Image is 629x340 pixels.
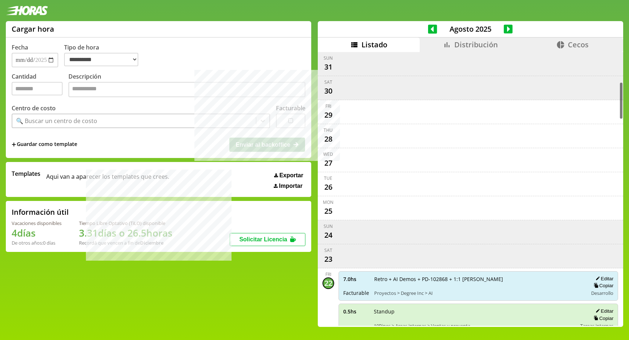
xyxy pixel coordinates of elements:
div: Vacaciones disponibles [12,220,62,226]
button: Editar [593,276,613,282]
div: Fri [325,103,331,109]
span: Desarrollo [591,290,613,296]
div: 25 [323,205,334,217]
span: Tareas internas [580,323,613,329]
span: Templates [12,170,40,178]
span: Importar [279,183,302,189]
button: Exportar [272,172,305,179]
div: De otros años: 0 días [12,240,62,246]
span: Retro + AI Demos + PD-102868 + 1:1 [PERSON_NAME] [374,276,583,282]
div: 27 [323,157,334,169]
div: 30 [323,85,334,97]
label: Centro de costo [12,104,56,112]
span: 10Pines > Areas internas > Ventas y preventa [374,323,575,329]
label: Fecha [12,43,28,51]
div: 23 [323,253,334,265]
div: Fri [325,271,331,277]
span: Solicitar Licencia [239,236,287,242]
div: Mon [323,199,333,205]
h1: 4 días [12,226,62,240]
div: Tue [324,175,332,181]
select: Tipo de hora [64,53,138,66]
span: Facturable [343,289,369,296]
label: Cantidad [12,72,68,99]
textarea: Descripción [68,82,305,97]
div: Sat [324,79,332,85]
label: Descripción [68,72,305,99]
div: Tiempo Libre Optativo (TiLO) disponible [79,220,173,226]
div: 22 [323,277,334,289]
div: Recordá que vencen a fin de [79,240,173,246]
div: 24 [323,229,334,241]
input: Cantidad [12,82,63,95]
div: 26 [323,181,334,193]
div: Thu [324,127,333,133]
div: Sun [324,223,333,229]
div: Wed [323,151,333,157]
div: Sat [324,247,332,253]
div: 29 [323,109,334,121]
button: Editar [593,308,613,314]
span: Proyectos > Degree Inc > AI [374,290,583,296]
div: Sun [324,55,333,61]
label: Tipo de hora [64,43,144,67]
span: + [12,141,16,149]
label: Facturable [276,104,305,112]
span: Cecos [568,40,589,50]
span: Listado [361,40,387,50]
span: 0.5 hs [343,308,369,315]
span: Agosto 2025 [437,24,504,34]
button: Solicitar Licencia [230,233,305,246]
div: 31 [323,61,334,73]
button: Copiar [592,282,613,289]
div: 🔍 Buscar un centro de costo [16,117,97,125]
h1: Cargar hora [12,24,54,34]
h2: Información útil [12,207,69,217]
img: logotipo [6,6,48,15]
span: Aqui van a aparecer los templates que crees. [46,170,169,189]
button: Copiar [592,315,613,321]
span: +Guardar como template [12,141,77,149]
b: Diciembre [140,240,163,246]
h1: 3.31 días o 26.5 horas [79,226,173,240]
span: Standup [374,308,575,315]
span: Exportar [279,172,303,179]
div: scrollable content [318,52,623,326]
span: 7.0 hs [343,276,369,282]
div: 28 [323,133,334,145]
span: Distribución [454,40,498,50]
